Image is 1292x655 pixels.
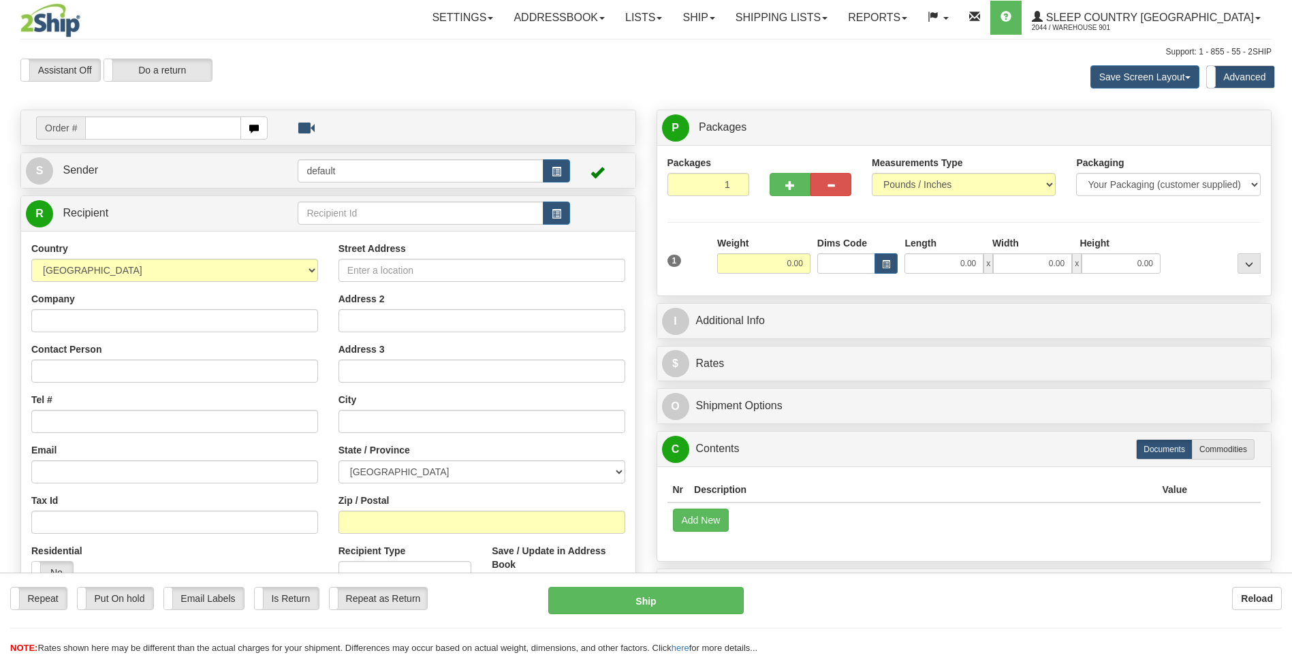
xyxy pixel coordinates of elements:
[330,588,427,609] label: Repeat as Return
[338,443,410,457] label: State / Province
[667,156,712,170] label: Packages
[662,114,1267,142] a: P Packages
[338,494,390,507] label: Zip / Postal
[838,1,917,35] a: Reports
[78,588,153,609] label: Put On hold
[872,156,963,170] label: Measurements Type
[31,544,82,558] label: Residential
[31,393,52,406] label: Tel #
[992,236,1019,250] label: Width
[26,200,53,227] span: R
[422,1,503,35] a: Settings
[662,307,1267,335] a: IAdditional Info
[1238,253,1261,274] div: ...
[1090,65,1199,89] button: Save Screen Layout
[31,494,58,507] label: Tax Id
[36,116,85,140] span: Order #
[11,588,67,609] label: Repeat
[26,157,53,185] span: S
[717,236,749,250] label: Weight
[338,292,385,306] label: Address 2
[1076,156,1124,170] label: Packaging
[1241,593,1273,604] b: Reload
[31,292,75,306] label: Company
[338,259,625,282] input: Enter a location
[1207,66,1274,88] label: Advanced
[615,1,672,35] a: Lists
[662,350,689,377] span: $
[662,392,1267,420] a: OShipment Options
[662,308,689,335] span: I
[20,3,80,37] img: logo2044.jpg
[548,587,743,614] button: Ship
[1080,236,1109,250] label: Height
[662,114,689,142] span: P
[26,157,298,185] a: S Sender
[1261,258,1291,397] iframe: chat widget
[699,121,746,133] span: Packages
[667,255,682,267] span: 1
[31,443,57,457] label: Email
[10,643,37,653] span: NOTE:
[338,393,356,406] label: City
[983,253,993,274] span: x
[1072,253,1082,274] span: x
[63,164,98,176] span: Sender
[255,588,319,609] label: Is Return
[31,342,101,356] label: Contact Person
[298,202,543,225] input: Recipient Id
[338,242,406,255] label: Street Address
[298,159,543,182] input: Sender Id
[673,509,729,532] button: Add New
[63,207,108,219] span: Recipient
[503,1,615,35] a: Addressbook
[20,46,1272,58] div: Support: 1 - 855 - 55 - 2SHIP
[672,1,725,35] a: Ship
[164,588,244,609] label: Email Labels
[26,199,268,227] a: R Recipient
[21,59,100,81] label: Assistant Off
[725,1,838,35] a: Shipping lists
[904,236,936,250] label: Length
[1156,477,1193,502] th: Value
[1032,21,1134,35] span: 2044 / Warehouse 901
[817,236,867,250] label: Dims Code
[104,59,212,81] label: Do a return
[662,436,689,463] span: C
[662,393,689,420] span: O
[667,477,689,502] th: Nr
[338,544,406,558] label: Recipient Type
[689,477,1156,502] th: Description
[1232,587,1282,610] button: Reload
[492,544,625,571] label: Save / Update in Address Book
[662,435,1267,463] a: CContents
[338,342,385,356] label: Address 3
[1136,439,1193,460] label: Documents
[1022,1,1271,35] a: Sleep Country [GEOGRAPHIC_DATA] 2044 / Warehouse 901
[1043,12,1254,23] span: Sleep Country [GEOGRAPHIC_DATA]
[32,562,73,584] label: No
[1192,439,1255,460] label: Commodities
[672,643,689,653] a: here
[662,350,1267,378] a: $Rates
[31,242,68,255] label: Country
